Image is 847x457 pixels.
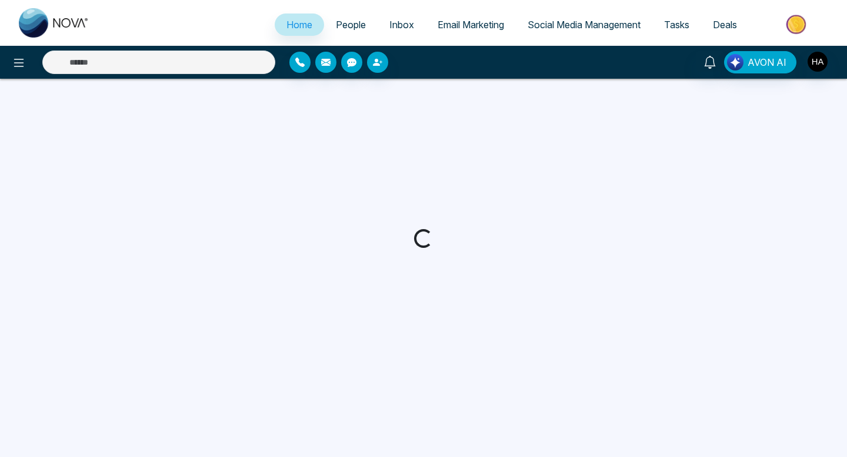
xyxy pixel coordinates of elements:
[389,19,414,31] span: Inbox
[516,14,652,36] a: Social Media Management
[378,14,426,36] a: Inbox
[748,55,786,69] span: AVON AI
[438,19,504,31] span: Email Marketing
[701,14,749,36] a: Deals
[324,14,378,36] a: People
[336,19,366,31] span: People
[755,11,840,38] img: Market-place.gif
[275,14,324,36] a: Home
[727,54,743,70] img: Lead Flow
[286,19,312,31] span: Home
[19,8,89,38] img: Nova CRM Logo
[664,19,689,31] span: Tasks
[713,19,737,31] span: Deals
[724,51,796,73] button: AVON AI
[528,19,641,31] span: Social Media Management
[808,52,828,72] img: User Avatar
[426,14,516,36] a: Email Marketing
[652,14,701,36] a: Tasks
